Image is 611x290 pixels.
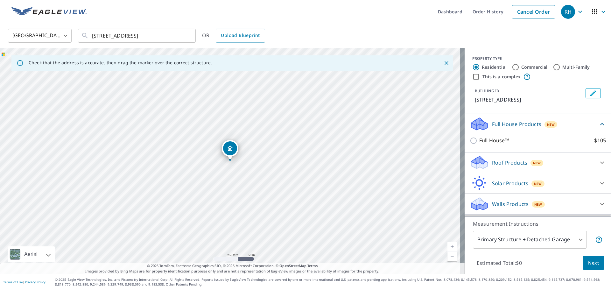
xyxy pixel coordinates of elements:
label: Residential [482,64,507,70]
div: Roof ProductsNew [470,155,606,170]
p: © 2025 Eagle View Technologies, Inc. and Pictometry International Corp. All Rights Reserved. Repo... [55,277,608,287]
label: Multi-Family [562,64,590,70]
span: Your report will include the primary structure and a detached garage if one exists. [595,236,603,244]
p: $105 [594,137,606,145]
p: Full House™ [479,137,509,145]
p: [STREET_ADDRESS] [475,96,583,103]
p: Solar Products [492,180,528,187]
span: New [533,160,541,166]
span: Next [588,259,599,267]
span: New [534,181,542,186]
p: Walls Products [492,200,529,208]
div: Full House ProductsNew [470,117,606,131]
label: Commercial [521,64,548,70]
span: New [547,122,555,127]
label: This is a complex [482,74,521,80]
a: Terms [307,263,318,268]
p: Check that the address is accurate, then drag the marker over the correct structure. [29,60,212,66]
a: Current Level 17, Zoom Out [447,251,457,261]
div: Primary Structure + Detached Garage [473,231,587,249]
p: Measurement Instructions [473,220,603,228]
span: New [534,202,542,207]
span: Upload Blueprint [221,32,260,39]
a: Current Level 17, Zoom In [447,242,457,251]
p: BUILDING ID [475,88,499,94]
img: EV Logo [11,7,87,17]
div: Walls ProductsNew [470,196,606,212]
div: Aerial [22,246,39,262]
a: Privacy Policy [25,280,46,284]
p: Full House Products [492,120,541,128]
button: Close [442,59,451,67]
p: | [3,280,46,284]
a: Cancel Order [512,5,555,18]
p: Roof Products [492,159,527,166]
input: Search by address or latitude-longitude [92,27,183,45]
div: PROPERTY TYPE [472,56,603,61]
div: Solar ProductsNew [470,176,606,191]
a: Terms of Use [3,280,23,284]
div: OR [202,29,265,43]
button: Next [583,256,604,270]
p: Estimated Total: $0 [472,256,527,270]
button: Edit building 1 [586,88,601,98]
div: [GEOGRAPHIC_DATA] [8,27,72,45]
div: Aerial [8,246,55,262]
span: © 2025 TomTom, Earthstar Geographics SIO, © 2025 Microsoft Corporation, © [147,263,318,269]
a: Upload Blueprint [216,29,265,43]
a: OpenStreetMap [279,263,306,268]
div: Dropped pin, building 1, Residential property, 1401 N Cleveland Ave Sherman, TX 75090 [222,140,238,160]
div: RH [561,5,575,19]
